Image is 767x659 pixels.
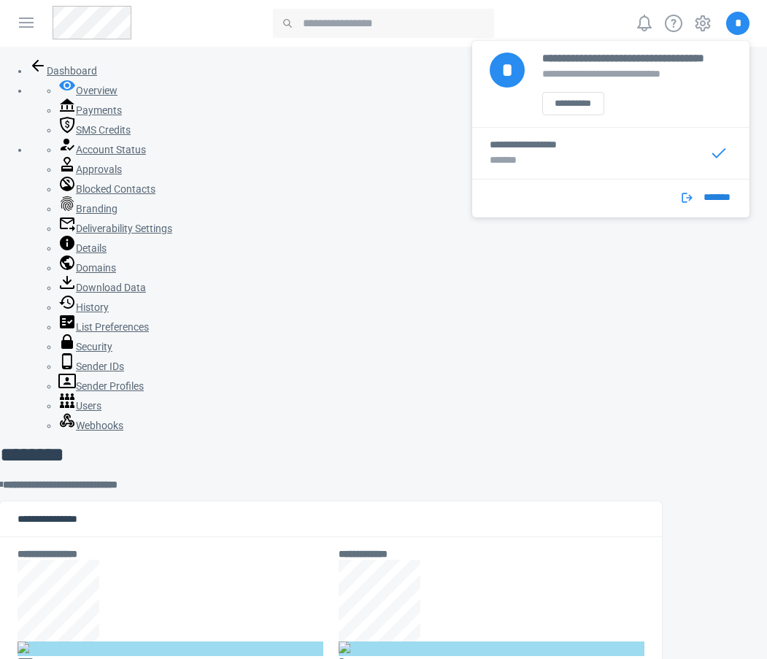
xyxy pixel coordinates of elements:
[58,301,109,313] a: History
[76,144,146,155] span: Account Status
[76,420,123,431] span: Webhooks
[76,262,116,274] span: Domains
[58,361,124,372] a: Sender IDs
[58,85,117,96] a: Overview
[47,65,97,77] span: Dashboard
[76,400,101,412] span: Users
[58,242,107,254] a: Details
[76,301,109,313] span: History
[76,183,155,195] span: Blocked Contacts
[76,104,122,116] span: Payments
[76,163,122,175] span: Approvals
[58,223,172,234] a: Deliverability Settings
[58,144,146,155] a: Account Status
[29,65,97,77] a: Dashboard
[76,203,117,215] span: Branding
[76,124,131,136] span: SMS Credits
[58,321,149,333] a: List Preferences
[76,242,107,254] span: Details
[76,223,172,234] span: Deliverability Settings
[58,400,101,412] a: Users
[76,341,112,352] span: Security
[58,282,146,293] a: Download Data
[58,183,155,195] a: Blocked Contacts
[58,163,122,175] a: Approvals
[339,641,350,653] img: pp-unlimited-act.png
[76,282,146,293] span: Download Data
[58,124,131,136] a: SMS Credits
[58,420,123,431] a: Webhooks
[76,361,124,372] span: Sender IDs
[58,380,144,392] a: Sender Profiles
[58,203,117,215] a: Branding
[18,641,29,653] img: pp-contact-act.png
[58,262,116,274] a: Domains
[58,341,112,352] a: Security
[58,104,122,116] a: Payments
[76,85,117,96] span: Overview
[76,380,144,392] span: Sender Profiles
[76,321,149,333] span: List Preferences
